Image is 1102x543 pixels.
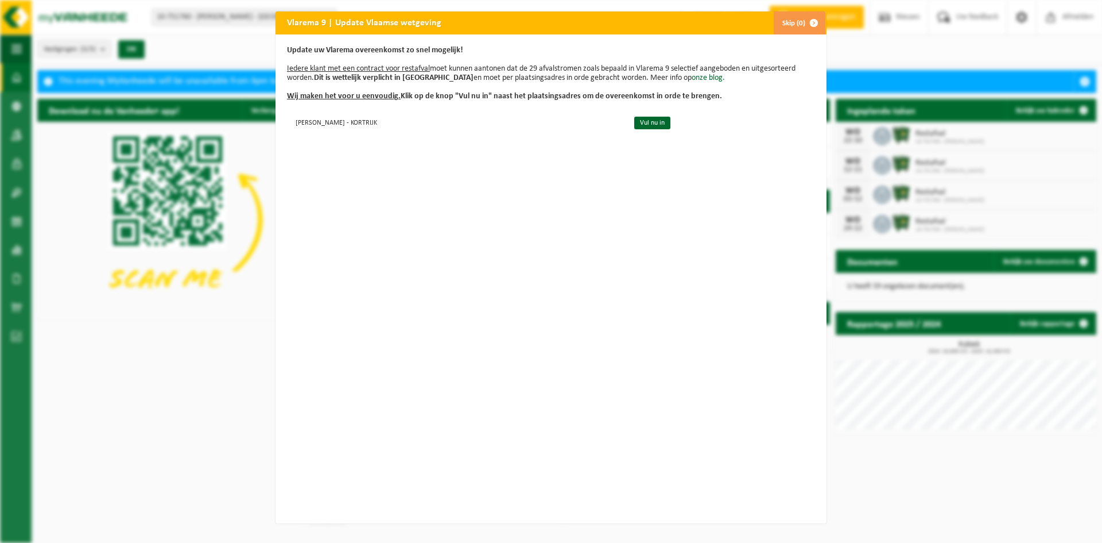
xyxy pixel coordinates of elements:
[634,117,670,129] a: Vul nu in
[287,64,430,73] u: Iedere klant met een contract voor restafval
[287,92,401,101] u: Wij maken het voor u eenvoudig.
[314,74,474,82] b: Dit is wettelijk verplicht in [GEOGRAPHIC_DATA]
[287,46,463,55] b: Update uw Vlarema overeenkomst zo snel mogelijk!
[287,92,722,101] b: Klik op de knop "Vul nu in" naast het plaatsingsadres om de overeenkomst in orde te brengen.
[287,113,624,132] td: [PERSON_NAME] - KORTRIJK
[692,74,725,82] a: onze blog.
[287,46,815,101] p: moet kunnen aantonen dat de 29 afvalstromen zoals bepaald in Vlarema 9 selectief aangeboden en ui...
[275,11,453,33] h2: Vlarema 9 | Update Vlaamse wetgeving
[773,11,825,34] button: Skip (0)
